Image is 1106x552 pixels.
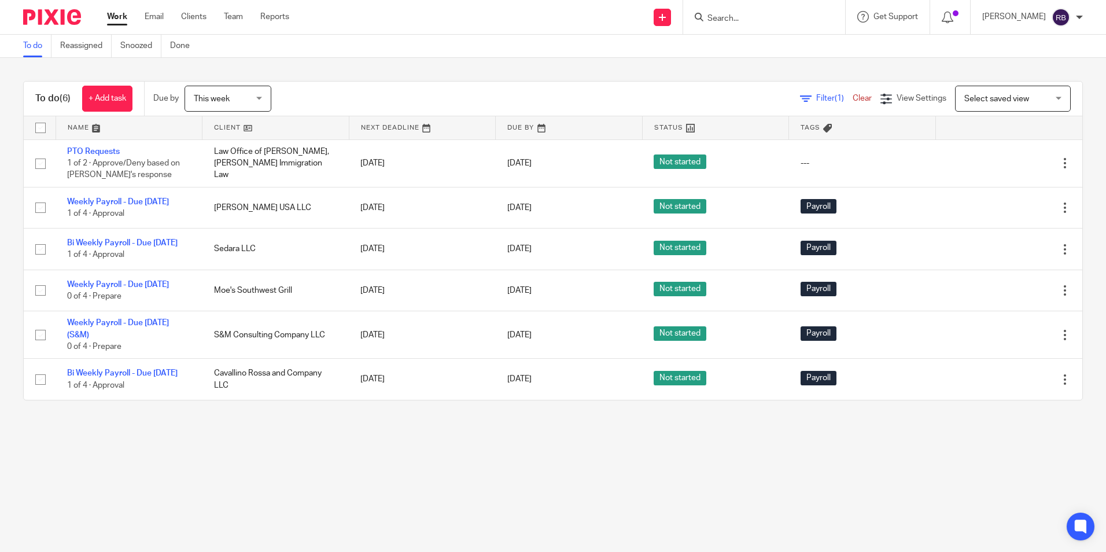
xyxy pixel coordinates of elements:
[67,159,180,179] span: 1 of 2 · Approve/Deny based on [PERSON_NAME]'s response
[897,94,946,102] span: View Settings
[654,371,706,385] span: Not started
[67,281,169,289] a: Weekly Payroll - Due [DATE]
[23,9,81,25] img: Pixie
[67,319,169,338] a: Weekly Payroll - Due [DATE] (S&M)
[801,157,924,169] div: ---
[23,35,51,57] a: To do
[202,270,349,311] td: Moe's Southwest Grill
[816,94,853,102] span: Filter
[202,139,349,187] td: Law Office of [PERSON_NAME], [PERSON_NAME] Immigration Law
[60,94,71,103] span: (6)
[35,93,71,105] h1: To do
[801,371,836,385] span: Payroll
[801,241,836,255] span: Payroll
[67,251,124,259] span: 1 of 4 · Approval
[153,93,179,104] p: Due by
[181,11,207,23] a: Clients
[654,326,706,341] span: Not started
[654,199,706,214] span: Not started
[507,245,532,253] span: [DATE]
[507,204,532,212] span: [DATE]
[349,359,496,400] td: [DATE]
[260,11,289,23] a: Reports
[507,331,532,339] span: [DATE]
[964,95,1029,103] span: Select saved view
[202,187,349,228] td: [PERSON_NAME] USA LLC
[67,381,124,389] span: 1 of 4 · Approval
[67,209,124,218] span: 1 of 4 · Approval
[67,369,178,377] a: Bi Weekly Payroll - Due [DATE]
[349,229,496,270] td: [DATE]
[801,326,836,341] span: Payroll
[801,282,836,296] span: Payroll
[202,359,349,400] td: Cavallino Rossa and Company LLC
[67,239,178,247] a: Bi Weekly Payroll - Due [DATE]
[107,11,127,23] a: Work
[349,139,496,187] td: [DATE]
[349,311,496,359] td: [DATE]
[835,94,844,102] span: (1)
[67,343,121,351] span: 0 of 4 · Prepare
[706,14,810,24] input: Search
[82,86,132,112] a: + Add task
[507,159,532,167] span: [DATE]
[120,35,161,57] a: Snoozed
[654,282,706,296] span: Not started
[67,292,121,300] span: 0 of 4 · Prepare
[67,198,169,206] a: Weekly Payroll - Due [DATE]
[349,270,496,311] td: [DATE]
[202,311,349,359] td: S&M Consulting Company LLC
[224,11,243,23] a: Team
[801,199,836,214] span: Payroll
[654,241,706,255] span: Not started
[194,95,230,103] span: This week
[654,154,706,169] span: Not started
[145,11,164,23] a: Email
[982,11,1046,23] p: [PERSON_NAME]
[349,187,496,228] td: [DATE]
[801,124,820,131] span: Tags
[67,148,120,156] a: PTO Requests
[853,94,872,102] a: Clear
[873,13,918,21] span: Get Support
[507,286,532,295] span: [DATE]
[202,229,349,270] td: Sedara LLC
[1052,8,1070,27] img: svg%3E
[507,376,532,384] span: [DATE]
[60,35,112,57] a: Reassigned
[170,35,198,57] a: Done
